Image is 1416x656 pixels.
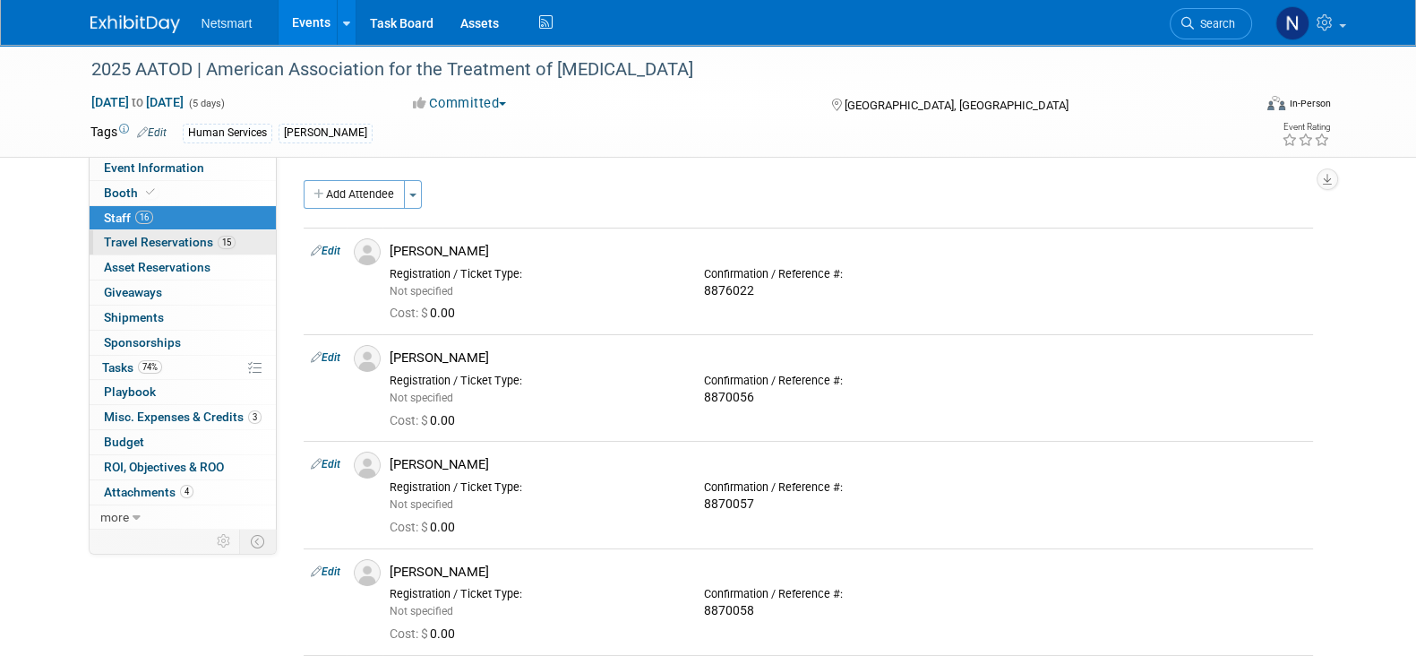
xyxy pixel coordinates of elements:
[104,485,193,499] span: Attachments
[407,94,513,113] button: Committed
[180,485,193,498] span: 4
[354,559,381,586] img: Associate-Profile-5.png
[390,520,462,534] span: 0.00
[90,356,276,380] a: Tasks74%
[390,605,453,617] span: Not specified
[390,626,430,641] span: Cost: $
[104,211,153,225] span: Staff
[90,455,276,479] a: ROI, Objectives & ROO
[138,360,162,374] span: 74%
[137,126,167,139] a: Edit
[102,360,162,375] span: Tasks
[1288,97,1330,110] div: In-Person
[1267,96,1285,110] img: Format-Inperson.png
[390,243,1306,260] div: [PERSON_NAME]
[704,587,991,601] div: Confirmation / Reference #:
[704,480,991,495] div: Confirmation / Reference #:
[104,160,204,175] span: Event Information
[704,390,991,406] div: 8870056
[390,392,453,404] span: Not specified
[1281,123,1329,132] div: Event Rating
[1170,8,1252,39] a: Search
[390,285,453,298] span: Not specified
[90,206,276,230] a: Staff16
[704,283,991,299] div: 8876022
[183,124,272,142] div: Human Services
[390,520,430,534] span: Cost: $
[390,267,677,281] div: Registration / Ticket Type:
[104,410,262,424] span: Misc. Expenses & Credits
[390,350,1306,367] div: [PERSON_NAME]
[90,15,180,33] img: ExhibitDay
[104,310,164,324] span: Shipments
[390,456,1306,473] div: [PERSON_NAME]
[354,238,381,265] img: Associate-Profile-5.png
[100,510,129,524] span: more
[202,16,253,30] span: Netsmart
[90,405,276,429] a: Misc. Expenses & Credits3
[90,380,276,404] a: Playbook
[90,480,276,505] a: Attachments4
[390,498,453,511] span: Not specified
[146,187,155,197] i: Booth reservation complete
[311,458,340,470] a: Edit
[90,181,276,205] a: Booth
[390,306,430,320] span: Cost: $
[704,603,991,619] div: 8870058
[390,306,462,320] span: 0.00
[90,156,276,180] a: Event Information
[1146,93,1331,120] div: Event Format
[104,260,210,274] span: Asset Reservations
[129,95,146,109] span: to
[390,587,677,601] div: Registration / Ticket Type:
[209,530,240,553] td: Personalize Event Tab Strip
[248,410,262,424] span: 3
[390,480,677,495] div: Registration / Ticket Type:
[390,626,462,641] span: 0.00
[304,180,405,209] button: Add Attendee
[104,235,236,249] span: Travel Reservations
[311,351,340,364] a: Edit
[311,565,340,578] a: Edit
[354,345,381,372] img: Associate-Profile-5.png
[704,267,991,281] div: Confirmation / Reference #:
[704,496,991,513] div: 8870057
[1194,17,1235,30] span: Search
[135,211,153,224] span: 16
[90,306,276,330] a: Shipments
[187,98,225,109] span: (5 days)
[1275,6,1309,40] img: Nina Finn
[90,255,276,280] a: Asset Reservations
[90,281,276,305] a: Giveaways
[390,413,462,427] span: 0.00
[218,236,236,249] span: 15
[90,331,276,355] a: Sponsorships
[390,564,1306,581] div: [PERSON_NAME]
[845,99,1068,112] span: [GEOGRAPHIC_DATA], [GEOGRAPHIC_DATA]
[390,413,430,427] span: Cost: $
[90,123,167,143] td: Tags
[104,186,159,200] span: Booth
[104,384,156,399] span: Playbook
[104,285,162,299] span: Giveaways
[354,452,381,479] img: Associate-Profile-5.png
[704,374,991,388] div: Confirmation / Reference #:
[104,460,224,474] span: ROI, Objectives & ROO
[90,505,276,530] a: more
[90,430,276,454] a: Budget
[239,530,276,553] td: Toggle Event Tabs
[104,335,181,350] span: Sponsorships
[311,245,340,257] a: Edit
[90,230,276,255] a: Travel Reservations15
[390,374,677,388] div: Registration / Ticket Type:
[90,94,185,110] span: [DATE] [DATE]
[85,54,1225,86] div: 2025 AATOD | American Association for the Treatment of [MEDICAL_DATA]
[279,124,373,142] div: [PERSON_NAME]
[104,435,144,449] span: Budget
